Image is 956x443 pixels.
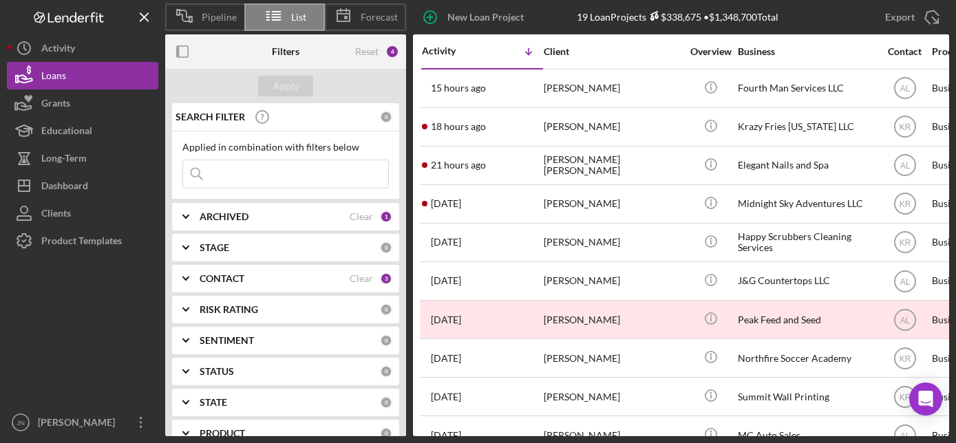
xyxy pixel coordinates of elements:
[900,161,910,171] text: AL
[7,409,158,436] button: JN[PERSON_NAME]
[646,11,701,23] div: $338,675
[447,3,524,31] div: New Loan Project
[431,353,461,364] time: 2025-10-01 17:36
[200,242,229,253] b: STAGE
[7,199,158,227] button: Clients
[41,144,87,175] div: Long-Term
[272,46,299,57] b: Filters
[544,109,681,145] div: [PERSON_NAME]
[544,263,681,299] div: [PERSON_NAME]
[200,397,227,408] b: STATE
[431,121,486,132] time: 2025-10-06 23:36
[380,396,392,409] div: 0
[738,224,875,261] div: Happy Scrubbers Cleaning Services
[544,46,681,57] div: Client
[41,62,66,93] div: Loans
[899,392,911,402] text: KR
[544,224,681,261] div: [PERSON_NAME]
[202,12,237,23] span: Pipeline
[350,273,373,284] div: Clear
[544,186,681,222] div: [PERSON_NAME]
[738,340,875,376] div: Northfire Soccer Academy
[685,46,736,57] div: Overview
[577,11,778,23] div: 19 Loan Projects • $1,348,700 Total
[431,391,461,402] time: 2025-09-30 19:51
[899,354,911,363] text: KR
[380,303,392,316] div: 0
[871,3,949,31] button: Export
[899,238,911,248] text: KR
[385,45,399,58] div: 4
[738,263,875,299] div: J&G Countertops LLC
[182,142,389,153] div: Applied in combination with filters below
[544,147,681,184] div: [PERSON_NAME] [PERSON_NAME]
[350,211,373,222] div: Clear
[200,335,254,346] b: SENTIMENT
[738,186,875,222] div: Midnight Sky Adventures LLC
[380,334,392,347] div: 0
[738,70,875,107] div: Fourth Man Services LLC
[544,340,681,376] div: [PERSON_NAME]
[7,172,158,199] button: Dashboard
[738,147,875,184] div: Elegant Nails and Spa
[738,301,875,338] div: Peak Feed and Seed
[7,34,158,62] button: Activity
[879,46,931,57] div: Contact
[273,76,299,96] div: Apply
[380,427,392,440] div: 0
[41,34,75,65] div: Activity
[361,12,398,23] span: Forecast
[41,227,122,258] div: Product Templates
[380,241,392,254] div: 0
[7,117,158,144] button: Educational
[885,3,915,31] div: Export
[7,227,158,255] button: Product Templates
[41,199,71,230] div: Clients
[899,122,911,132] text: KR
[900,315,910,325] text: AL
[7,62,158,89] button: Loans
[431,275,461,286] time: 2025-10-02 18:22
[431,198,461,209] time: 2025-10-03 01:24
[176,111,245,122] b: SEARCH FILTER
[355,46,379,57] div: Reset
[41,89,70,120] div: Grants
[200,273,244,284] b: CONTACT
[431,430,461,441] time: 2025-09-26 22:46
[431,314,461,325] time: 2025-10-02 17:44
[380,272,392,285] div: 3
[200,366,234,377] b: STATUS
[200,428,245,439] b: PRODUCT
[380,365,392,378] div: 0
[291,12,306,23] span: List
[258,76,313,96] button: Apply
[544,301,681,338] div: [PERSON_NAME]
[200,304,258,315] b: RISK RATING
[41,172,88,203] div: Dashboard
[738,109,875,145] div: Krazy Fries [US_STATE] LLC
[899,199,911,209] text: KR
[544,378,681,415] div: [PERSON_NAME]
[41,117,92,148] div: Educational
[422,45,482,56] div: Activity
[7,89,158,117] button: Grants
[17,419,25,426] text: JN
[380,210,392,223] div: 1
[431,83,486,94] time: 2025-10-07 02:07
[7,144,158,172] button: Long-Term
[413,3,538,31] button: New Loan Project
[431,160,486,171] time: 2025-10-06 20:37
[900,431,910,440] text: AL
[544,70,681,107] div: [PERSON_NAME]
[909,382,942,415] div: Open Intercom Messenger
[431,237,461,248] time: 2025-10-02 22:02
[738,46,875,57] div: Business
